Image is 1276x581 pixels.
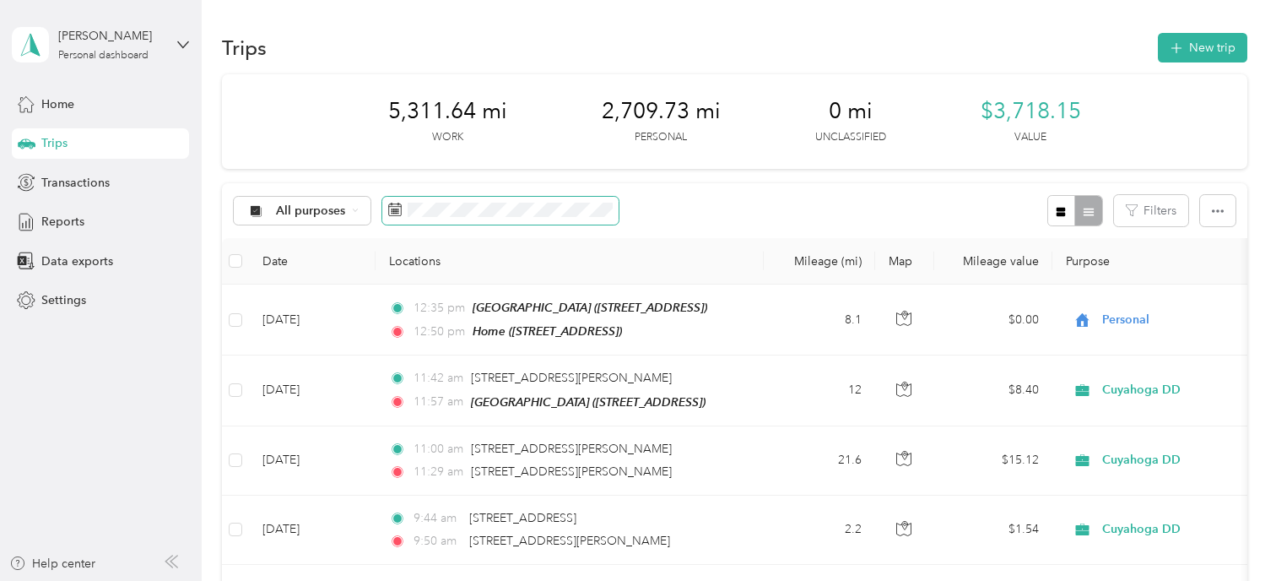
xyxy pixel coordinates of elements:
th: Locations [376,238,764,285]
span: 11:00 am [414,440,463,459]
td: $8.40 [934,356,1052,426]
th: Date [249,238,376,285]
iframe: Everlance-gr Chat Button Frame [1181,486,1276,581]
td: $15.12 [934,426,1052,496]
span: [STREET_ADDRESS][PERSON_NAME] [471,371,672,385]
span: Reports [41,213,84,231]
td: [DATE] [249,426,376,496]
div: [PERSON_NAME] [58,27,164,45]
span: [STREET_ADDRESS][PERSON_NAME] [471,464,672,479]
td: [DATE] [249,496,376,565]
span: [GEOGRAPHIC_DATA] ([STREET_ADDRESS]) [473,301,707,314]
div: Personal dashboard [58,51,149,61]
span: 11:42 am [414,369,463,388]
td: 21.6 [764,426,875,496]
span: 9:50 am [414,532,462,551]
p: Unclassified [815,130,886,145]
button: Filters [1114,195,1188,226]
span: All purposes [276,205,346,217]
span: [STREET_ADDRESS] [469,511,576,525]
span: Transactions [41,174,110,192]
button: New trip [1158,33,1247,62]
td: 8.1 [764,285,875,356]
span: [GEOGRAPHIC_DATA] ([STREET_ADDRESS]) [471,395,706,409]
th: Map [875,238,934,285]
span: [STREET_ADDRESS][PERSON_NAME] [471,442,672,456]
span: Cuyahoga DD [1102,381,1257,399]
span: [STREET_ADDRESS][PERSON_NAME] [469,534,670,548]
span: $3,718.15 [981,98,1081,125]
span: 5,311.64 mi [388,98,507,125]
td: $1.54 [934,496,1052,565]
span: 12:35 pm [414,299,465,318]
td: 2.2 [764,496,875,565]
span: 11:57 am [414,393,463,411]
span: Personal [1102,311,1257,329]
button: Help center [9,555,95,573]
span: 11:29 am [414,463,463,481]
span: 0 mi [829,98,873,125]
span: Cuyahoga DD [1102,520,1257,539]
p: Value [1014,130,1046,145]
th: Mileage value [934,238,1052,285]
span: Data exports [41,252,113,270]
p: Personal [635,130,687,145]
span: 9:44 am [414,509,462,528]
td: 12 [764,356,875,426]
span: Home ([STREET_ADDRESS]) [473,324,622,338]
span: Cuyahoga DD [1102,451,1257,470]
h1: Trips [222,39,267,57]
th: Mileage (mi) [764,238,875,285]
span: Settings [41,291,86,309]
span: Trips [41,134,68,152]
td: [DATE] [249,356,376,426]
span: 2,709.73 mi [602,98,721,125]
span: Home [41,95,74,113]
td: $0.00 [934,285,1052,356]
td: [DATE] [249,285,376,356]
span: 12:50 pm [414,323,465,341]
p: Work [432,130,463,145]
